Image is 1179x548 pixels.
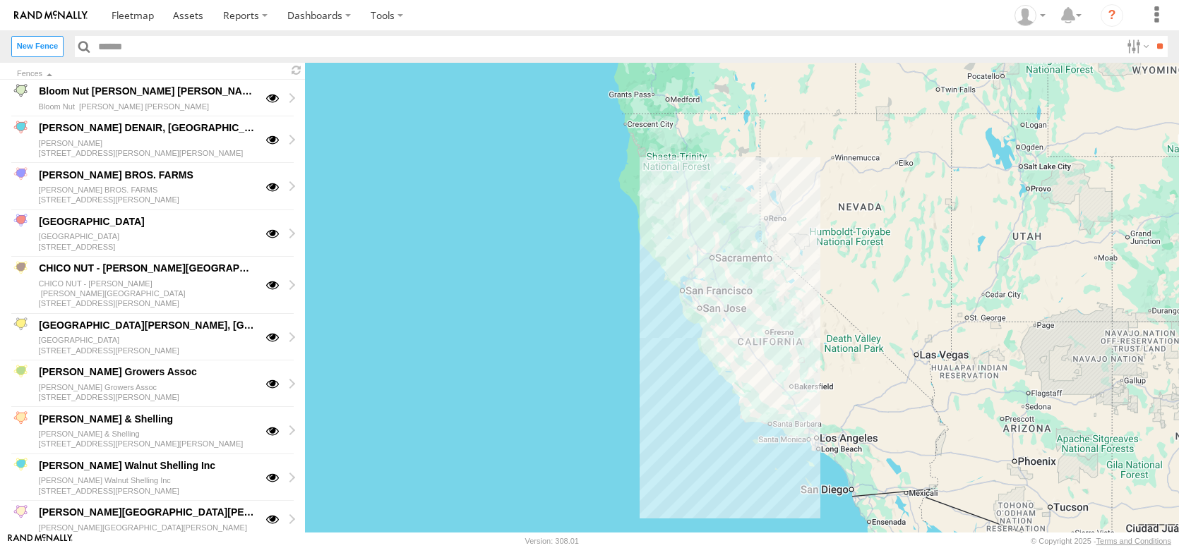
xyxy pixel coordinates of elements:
div: © Copyright 2025 - [1031,537,1171,545]
div: [PERSON_NAME] Growers Assoc [STREET_ADDRESS][PERSON_NAME] [37,380,256,403]
div: [GEOGRAPHIC_DATA] [STREET_ADDRESS][PERSON_NAME] [37,334,256,357]
div: Version: 308.01 [525,537,579,545]
div: CHICO NUT - [PERSON_NAME] [PERSON_NAME][GEOGRAPHIC_DATA] [STREET_ADDRESS][PERSON_NAME] [37,276,256,310]
div: Dennis Braga [1010,5,1051,26]
div: [GEOGRAPHIC_DATA] [STREET_ADDRESS] [37,230,256,253]
div: [PERSON_NAME] Growers Assoc [37,364,256,381]
div: [PERSON_NAME] & Shelling [37,410,256,427]
div: Bloom Nut [PERSON_NAME] [PERSON_NAME] [37,83,256,100]
div: [PERSON_NAME] & Shelling [STREET_ADDRESS][PERSON_NAME][PERSON_NAME] [37,427,256,451]
div: [PERSON_NAME] Walnut Shelling Inc [STREET_ADDRESS][PERSON_NAME] [37,474,256,497]
div: [GEOGRAPHIC_DATA] [37,213,256,230]
div: Click to Sort [17,71,277,78]
a: Visit our Website [8,534,73,548]
label: Create New Fence [11,36,64,56]
a: Terms and Conditions [1096,537,1171,545]
img: rand-logo.svg [14,11,88,20]
div: [GEOGRAPHIC_DATA][PERSON_NAME], [GEOGRAPHIC_DATA] [37,317,256,334]
div: [PERSON_NAME] BROS. FARMS [37,166,256,183]
span: Refresh [288,64,305,78]
label: Search Filter Options [1121,36,1151,56]
div: [PERSON_NAME] BROS. FARMS [STREET_ADDRESS][PERSON_NAME] [37,183,256,207]
div: [PERSON_NAME][GEOGRAPHIC_DATA][PERSON_NAME] [37,520,256,534]
div: [PERSON_NAME][GEOGRAPHIC_DATA][PERSON_NAME] [37,504,256,521]
div: [PERSON_NAME] DENAIR, [GEOGRAPHIC_DATA] [37,120,256,137]
div: [PERSON_NAME] [STREET_ADDRESS][PERSON_NAME][PERSON_NAME] [37,136,256,159]
div: [PERSON_NAME] Walnut Shelling Inc [37,457,256,474]
div: CHICO NUT - [PERSON_NAME][GEOGRAPHIC_DATA] [37,260,256,277]
div: Bloom Nut [PERSON_NAME] [PERSON_NAME] [37,99,256,113]
i: ? [1101,4,1123,27]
